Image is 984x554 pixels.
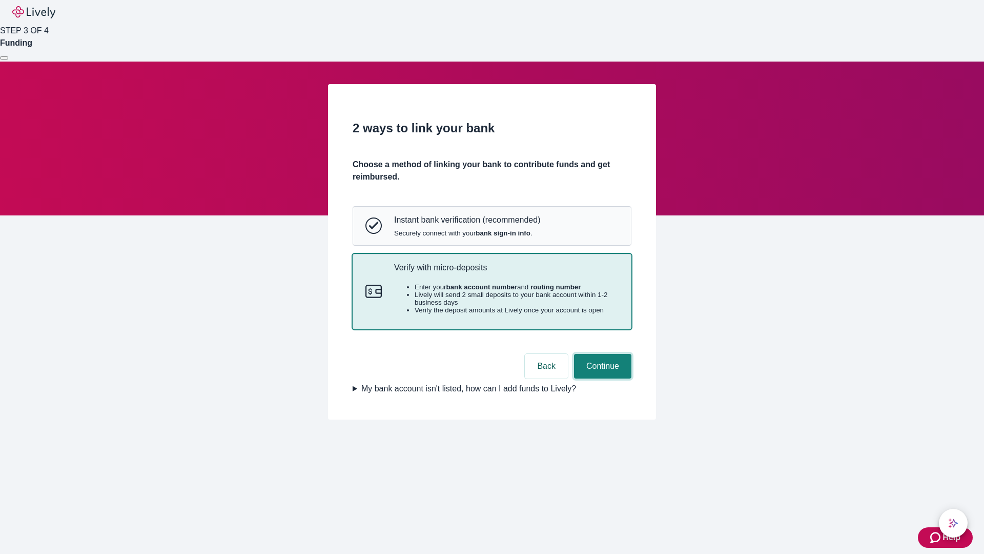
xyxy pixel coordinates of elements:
strong: bank account number [446,283,518,291]
summary: My bank account isn't listed, how can I add funds to Lively? [353,383,631,395]
img: Lively [12,6,55,18]
button: Instant bank verificationInstant bank verification (recommended)Securely connect with yourbank si... [353,207,631,245]
li: Enter your and [415,283,619,291]
button: Zendesk support iconHelp [918,527,973,548]
li: Lively will send 2 small deposits to your bank account within 1-2 business days [415,291,619,306]
span: Securely connect with your . [394,229,540,237]
button: Continue [574,354,631,379]
svg: Instant bank verification [365,217,382,234]
svg: Lively AI Assistant [948,518,958,528]
h4: Choose a method of linking your bank to contribute funds and get reimbursed. [353,159,631,183]
button: chat [939,509,968,538]
strong: routing number [530,283,581,291]
button: Back [525,354,568,379]
svg: Micro-deposits [365,283,382,300]
span: Help [942,531,960,544]
li: Verify the deposit amounts at Lively once your account is open [415,306,619,314]
p: Verify with micro-deposits [394,263,619,272]
h2: 2 ways to link your bank [353,119,631,137]
button: Micro-depositsVerify with micro-depositsEnter yourbank account numberand routing numberLively wil... [353,254,631,329]
svg: Zendesk support icon [930,531,942,544]
p: Instant bank verification (recommended) [394,215,540,225]
strong: bank sign-in info [476,229,530,237]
